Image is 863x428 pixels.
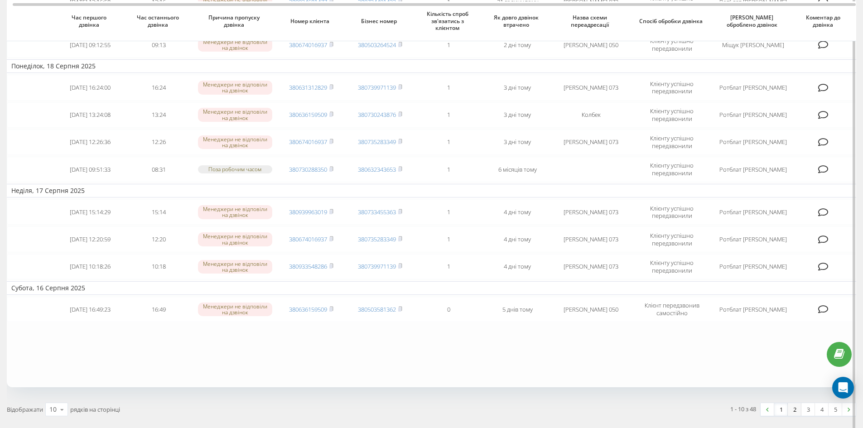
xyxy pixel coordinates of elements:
[552,297,630,322] td: [PERSON_NAME] 050
[630,157,714,182] td: Клієнту успішно передзвонили
[630,199,714,225] td: Клієнту успішно передзвонили
[56,226,125,252] td: [DATE] 12:20:59
[358,83,396,91] a: 380739971139
[639,18,706,25] span: Спосіб обробки дзвінка
[198,135,272,149] div: Менеджери не відповіли на дзвінок
[829,403,842,416] a: 5
[552,254,630,279] td: [PERSON_NAME] 073
[414,32,483,58] td: 1
[63,14,117,28] span: Час першого дзвінка
[49,405,57,414] div: 10
[630,254,714,279] td: Клієнту успішно передзвонили
[358,262,396,270] a: 380739971139
[56,254,125,279] td: [DATE] 10:18:26
[483,75,552,100] td: 3 дні тому
[125,32,193,58] td: 09:13
[289,262,327,270] a: 380933548286
[714,254,792,279] td: Ротблат [PERSON_NAME]
[552,102,630,128] td: Колбек
[552,75,630,100] td: [PERSON_NAME] 073
[289,165,327,173] a: 380730288350
[56,75,125,100] td: [DATE] 16:24:00
[198,232,272,246] div: Менеджери не відповіли на дзвінок
[125,297,193,322] td: 16:49
[289,138,327,146] a: 380674016937
[630,75,714,100] td: Клієнту успішно передзвонили
[483,157,552,182] td: 6 місяців тому
[125,157,193,182] td: 08:31
[202,14,269,28] span: Причина пропуску дзвінка
[7,405,43,414] span: Відображати
[56,102,125,128] td: [DATE] 13:24:08
[414,199,483,225] td: 1
[801,403,815,416] a: 3
[832,377,854,399] div: Open Intercom Messenger
[358,41,396,49] a: 380503264524
[714,102,792,128] td: Ротблат [PERSON_NAME]
[125,199,193,225] td: 15:14
[125,102,193,128] td: 13:24
[714,130,792,155] td: Ротблат [PERSON_NAME]
[630,32,714,58] td: Клієнту успішно передзвонили
[358,235,396,243] a: 380735283349
[800,14,849,28] span: Коментар до дзвінка
[289,111,327,119] a: 380636159509
[714,226,792,252] td: Ротблат [PERSON_NAME]
[414,75,483,100] td: 1
[198,260,272,274] div: Менеджери не відповіли на дзвінок
[414,130,483,155] td: 1
[714,199,792,225] td: Ротблат [PERSON_NAME]
[56,130,125,155] td: [DATE] 12:26:36
[491,14,545,28] span: Як довго дзвінок втрачено
[198,108,272,121] div: Менеджери не відповіли на дзвінок
[284,18,338,25] span: Номер клієнта
[56,157,125,182] td: [DATE] 09:51:33
[198,38,272,52] div: Менеджери не відповіли на дзвінок
[483,130,552,155] td: 3 дні тому
[414,226,483,252] td: 1
[483,297,552,322] td: 5 днів тому
[358,138,396,146] a: 380735283349
[358,305,396,313] a: 380503581362
[125,226,193,252] td: 12:20
[552,226,630,252] td: [PERSON_NAME] 073
[630,226,714,252] td: Клієнту успішно передзвонили
[730,404,756,414] div: 1 - 10 з 48
[788,403,801,416] a: 2
[422,10,476,32] span: Кількість спроб зв'язатись з клієнтом
[353,18,407,25] span: Бізнес номер
[289,208,327,216] a: 380939963019
[560,14,622,28] span: Назва схеми переадресації
[198,303,272,316] div: Менеджери не відповіли на дзвінок
[774,403,788,416] a: 1
[630,297,714,322] td: Клієнт передзвонив самостійно
[414,297,483,322] td: 0
[198,205,272,219] div: Менеджери не відповіли на дзвінок
[714,297,792,322] td: Ротблат [PERSON_NAME]
[198,165,272,173] div: Поза робочим часом
[125,130,193,155] td: 12:26
[714,75,792,100] td: Ротблат [PERSON_NAME]
[7,281,856,295] td: Субота, 16 Серпня 2025
[483,199,552,225] td: 4 дні тому
[714,157,792,182] td: Ротблат [PERSON_NAME]
[56,297,125,322] td: [DATE] 16:49:23
[630,102,714,128] td: Клієнту успішно передзвонили
[289,305,327,313] a: 380636159509
[552,32,630,58] td: [PERSON_NAME] 050
[358,111,396,119] a: 380730243876
[289,83,327,91] a: 380631312829
[289,235,327,243] a: 380674016937
[815,403,829,416] a: 4
[414,254,483,279] td: 1
[7,184,856,197] td: Неділя, 17 Серпня 2025
[630,130,714,155] td: Клієнту успішно передзвонили
[552,199,630,225] td: [PERSON_NAME] 073
[483,226,552,252] td: 4 дні тому
[125,254,193,279] td: 10:18
[56,199,125,225] td: [DATE] 15:14:29
[483,254,552,279] td: 4 дні тому
[722,14,784,28] span: [PERSON_NAME] оброблено дзвінок
[125,75,193,100] td: 16:24
[289,41,327,49] a: 380674016937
